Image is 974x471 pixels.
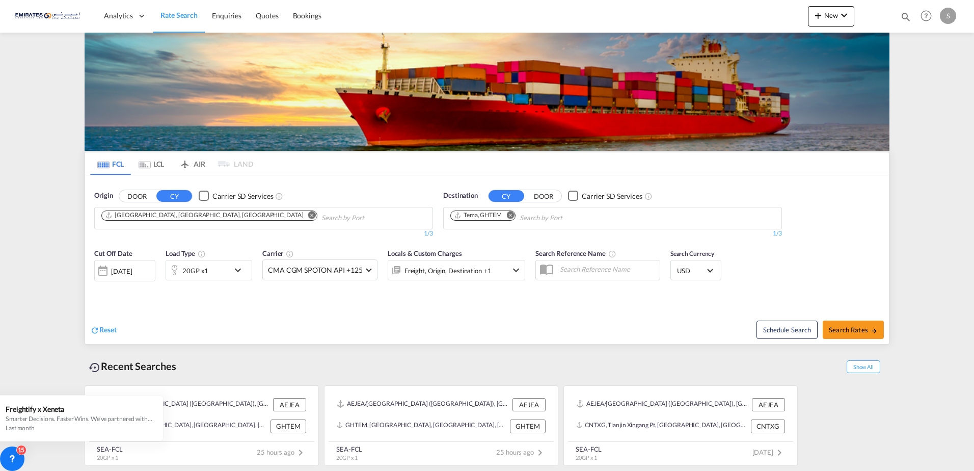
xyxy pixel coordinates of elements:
[90,152,253,175] md-pagination-wrapper: Use the left and right arrow keys to navigate between tabs
[85,33,889,151] img: LCL+%26+FCL+BACKGROUND.png
[100,207,422,226] md-chips-wrap: Chips container. Use arrow keys to select chips.
[756,321,818,339] button: Note: By default Schedule search will only considerorigin ports, destination ports and cut off da...
[232,264,249,276] md-icon: icon-chevron-down
[182,264,208,278] div: 20GP x1
[443,191,478,201] span: Destination
[15,5,84,28] img: c67187802a5a11ec94275b5db69a26e6.png
[97,420,268,433] div: GHTEM, Tema, Ghana, Western Africa, Africa
[104,11,133,21] span: Analytics
[94,280,102,294] md-datepicker: Select
[156,190,192,202] button: CY
[212,191,273,201] div: Carrier SD Services
[404,264,492,278] div: Freight Origin Destination Factory Stuffing
[85,385,319,466] recent-search-card: AEJEA/[GEOGRAPHIC_DATA] ([GEOGRAPHIC_DATA]), [GEOGRAPHIC_DATA], [GEOGRAPHIC_DATA] AEJEAGHTEM, [GE...
[526,190,561,202] button: DOOR
[166,249,206,257] span: Load Type
[294,447,307,459] md-icon: icon-chevron-right
[449,207,620,226] md-chips-wrap: Chips container. Use arrow keys to select chips.
[256,11,278,20] span: Quotes
[172,152,212,175] md-tab-item: AIR
[89,361,101,374] md-icon: icon-backup-restore
[131,152,172,175] md-tab-item: LCL
[644,192,653,200] md-icon: Unchecked: Search for CY (Container Yard) services for all selected carriers.Checked : Search for...
[85,175,889,344] div: OriginDOOR CY Checkbox No InkUnchecked: Search for CY (Container Yard) services for all selected ...
[900,11,911,22] md-icon: icon-magnify
[105,211,306,220] div: Press delete to remove this chip.
[337,398,510,411] div: AEJEA/Port of Jebel Ali (AEJEA), United Arab Emirates, Asia
[510,420,546,433] div: GHTEM
[262,249,294,257] span: Carrier
[337,420,507,433] div: GHTEM, Tema, Ghana, Western Africa, Africa
[275,192,283,200] md-icon: Unchecked: Search for CY (Container Yard) services for all selected carriers.Checked : Search for...
[555,261,660,277] input: Search Reference Name
[576,444,602,454] div: SEA-FCL
[535,249,616,257] span: Search Reference Name
[568,191,642,201] md-checkbox: Checkbox No Ink
[512,398,546,411] div: AEJEA
[940,8,956,24] div: S
[576,398,749,411] div: AEJEA/Port of Jebel Ali (AEJEA), United Arab Emirates, Asia
[576,420,748,433] div: CNTXG, Tianjin Xingang Pt, China, Greater China & Far East Asia, Asia Pacific
[496,448,546,456] span: 25 hours ago
[160,11,198,19] span: Rate Search
[111,267,132,276] div: [DATE]
[847,360,880,373] span: Show All
[677,266,706,275] span: USD
[321,210,418,226] input: Chips input.
[520,210,616,226] input: Chips input.
[676,263,716,278] md-select: Select Currency: $ USDUnited States Dollar
[336,454,358,461] span: 20GP x 1
[582,191,642,201] div: Carrier SD Services
[97,444,123,454] div: SEA-FCL
[752,448,786,456] span: [DATE]
[97,398,270,411] div: AEJEA/Port of Jebel Ali (AEJEA), United Arab Emirates, Asia
[576,454,597,461] span: 20GP x 1
[388,260,525,280] div: Freight Origin Destination Factory Stuffingicon-chevron-down
[97,454,118,461] span: 20GP x 1
[454,211,504,220] div: Press delete to remove this chip.
[534,447,546,459] md-icon: icon-chevron-right
[85,355,180,378] div: Recent Searches
[257,448,307,456] span: 25 hours ago
[90,326,99,335] md-icon: icon-refresh
[388,249,462,257] span: Locals & Custom Charges
[293,11,321,20] span: Bookings
[500,211,515,221] button: Remove
[336,444,362,454] div: SEA-FCL
[454,211,502,220] div: Tema, GHTEM
[198,250,206,258] md-icon: icon-information-outline
[286,250,294,258] md-icon: The selected Trucker/Carrierwill be displayed in the rate results If the rates are from another f...
[670,250,715,257] span: Search Currency
[94,191,113,201] span: Origin
[199,191,273,201] md-checkbox: Checkbox No Ink
[812,11,850,19] span: New
[302,211,317,221] button: Remove
[94,249,132,257] span: Cut Off Date
[94,229,433,238] div: 1/3
[608,250,616,258] md-icon: Your search will be saved by the below given name
[94,260,155,281] div: [DATE]
[808,6,854,27] button: icon-plus 400-fgNewicon-chevron-down
[90,152,131,175] md-tab-item: FCL
[563,385,798,466] recent-search-card: AEJEA/[GEOGRAPHIC_DATA] ([GEOGRAPHIC_DATA]), [GEOGRAPHIC_DATA], [GEOGRAPHIC_DATA] AEJEACNTXG, Tia...
[900,11,911,27] div: icon-magnify
[90,325,117,336] div: icon-refreshReset
[510,264,522,276] md-icon: icon-chevron-down
[99,325,117,334] span: Reset
[829,326,878,334] span: Search Rates
[773,447,786,459] md-icon: icon-chevron-right
[324,385,558,466] recent-search-card: AEJEA/[GEOGRAPHIC_DATA] ([GEOGRAPHIC_DATA]), [GEOGRAPHIC_DATA], [GEOGRAPHIC_DATA] AEJEAGHTEM, [GE...
[838,9,850,21] md-icon: icon-chevron-down
[166,260,252,280] div: 20GP x1icon-chevron-down
[179,158,191,166] md-icon: icon-airplane
[489,190,524,202] button: CY
[105,211,304,220] div: Port of Jebel Ali, Jebel Ali, AEJEA
[752,398,785,411] div: AEJEA
[751,420,785,433] div: CNTXG
[270,420,306,433] div: GHTEM
[268,265,363,275] span: CMA CGM SPOTON API +125
[119,190,155,202] button: DOOR
[917,7,940,25] div: Help
[871,327,878,334] md-icon: icon-arrow-right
